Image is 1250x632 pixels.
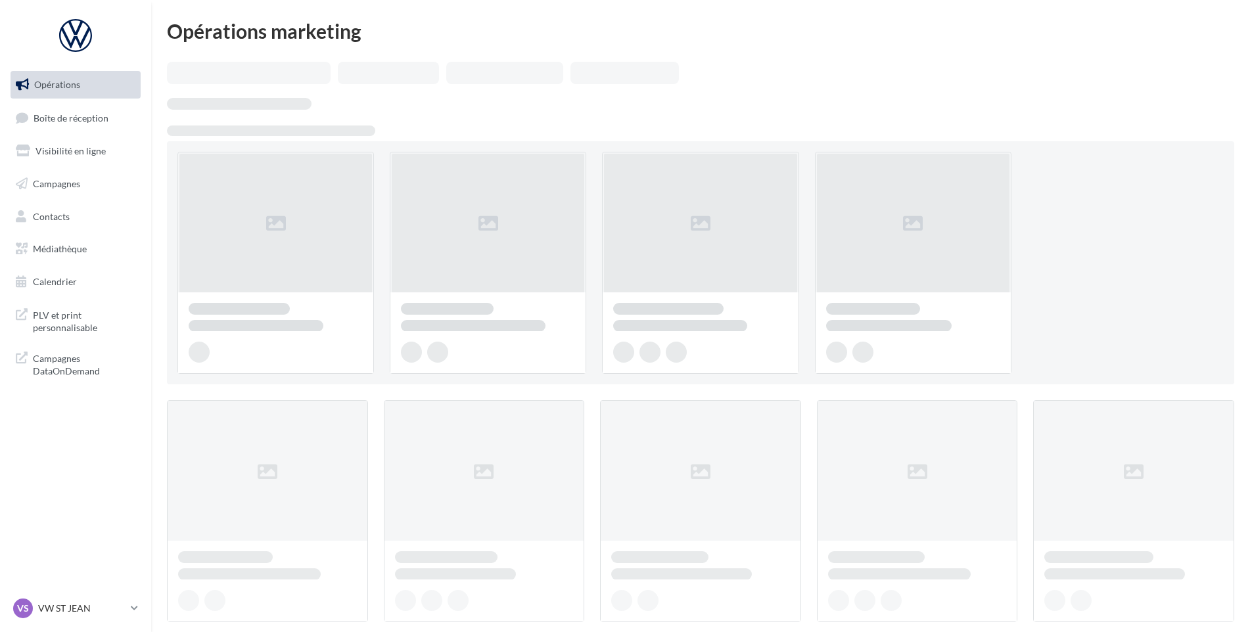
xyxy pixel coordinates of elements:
[8,235,143,263] a: Médiathèque
[34,112,108,123] span: Boîte de réception
[8,137,143,165] a: Visibilité en ligne
[8,268,143,296] a: Calendrier
[17,602,29,615] span: VS
[8,203,143,231] a: Contacts
[8,104,143,132] a: Boîte de réception
[33,306,135,334] span: PLV et print personnalisable
[33,276,77,287] span: Calendrier
[167,21,1234,41] div: Opérations marketing
[33,243,87,254] span: Médiathèque
[34,79,80,90] span: Opérations
[8,170,143,198] a: Campagnes
[33,178,80,189] span: Campagnes
[11,596,141,621] a: VS VW ST JEAN
[8,71,143,99] a: Opérations
[33,210,70,221] span: Contacts
[38,602,126,615] p: VW ST JEAN
[8,344,143,383] a: Campagnes DataOnDemand
[8,301,143,340] a: PLV et print personnalisable
[35,145,106,156] span: Visibilité en ligne
[33,350,135,378] span: Campagnes DataOnDemand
